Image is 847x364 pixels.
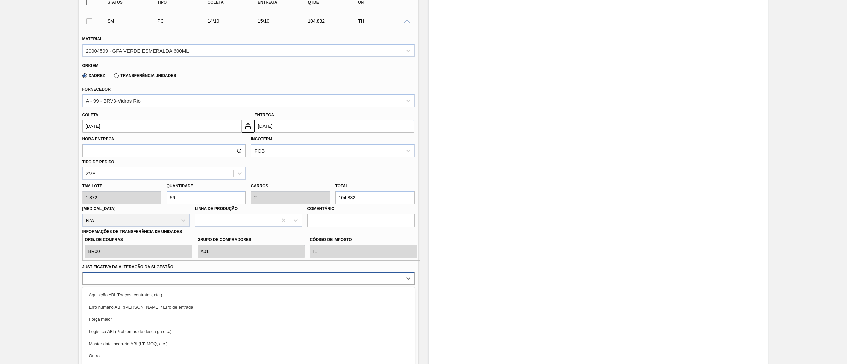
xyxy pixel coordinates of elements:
[82,120,242,133] input: dd/mm/yyyy
[167,184,193,188] label: Quantidade
[82,286,415,296] label: Observações
[82,338,415,350] div: Master data incorreto ABI (LT, MOQ, etc.)
[255,120,414,133] input: dd/mm/yyyy
[306,18,363,24] div: 104,832
[82,113,98,117] label: Coleta
[82,134,246,144] label: Hora Entrega
[86,98,141,103] div: A - 99 - BRV3-Vidros Rio
[251,137,272,141] label: Incoterm
[82,313,415,325] div: Força maior
[85,235,192,245] label: Org. de Compras
[206,18,263,24] div: 14/10/2025
[244,122,252,130] img: locked
[114,73,176,78] label: Transferência Unidades
[82,73,105,78] label: Xadrez
[156,18,213,24] div: Pedido de Compra
[82,350,415,362] div: Outro
[86,48,189,53] div: 20004599 - GFA VERDE ESMERALDA 600ML
[335,184,348,188] label: Total
[82,37,103,41] label: Material
[82,265,174,269] label: Justificativa da Alteração da Sugestão
[310,235,417,245] label: Código de Imposto
[82,87,111,91] label: Fornecedor
[86,170,96,176] div: ZVE
[82,160,114,164] label: Tipo de pedido
[255,113,274,117] label: Entrega
[82,301,415,313] div: Erro humano ABI ([PERSON_NAME] / Erro de entrada)
[356,18,414,24] div: TH
[82,289,415,301] div: Aquisição ABI (Preços, contratos, etc.)
[82,181,161,191] label: Tam lote
[82,325,415,338] div: Logística ABI (Problemas de descarga etc.)
[82,229,182,234] label: Informações de Transferência de Unidades
[255,148,265,154] div: FOB
[251,184,268,188] label: Carros
[195,206,238,211] label: Linha de Produção
[106,18,163,24] div: Sugestão Manual
[256,18,313,24] div: 15/10/2025
[307,204,415,214] label: Comentário
[242,120,255,133] button: locked
[82,206,116,211] label: [MEDICAL_DATA]
[82,63,99,68] label: Origem
[198,235,305,245] label: Grupo de Compradores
